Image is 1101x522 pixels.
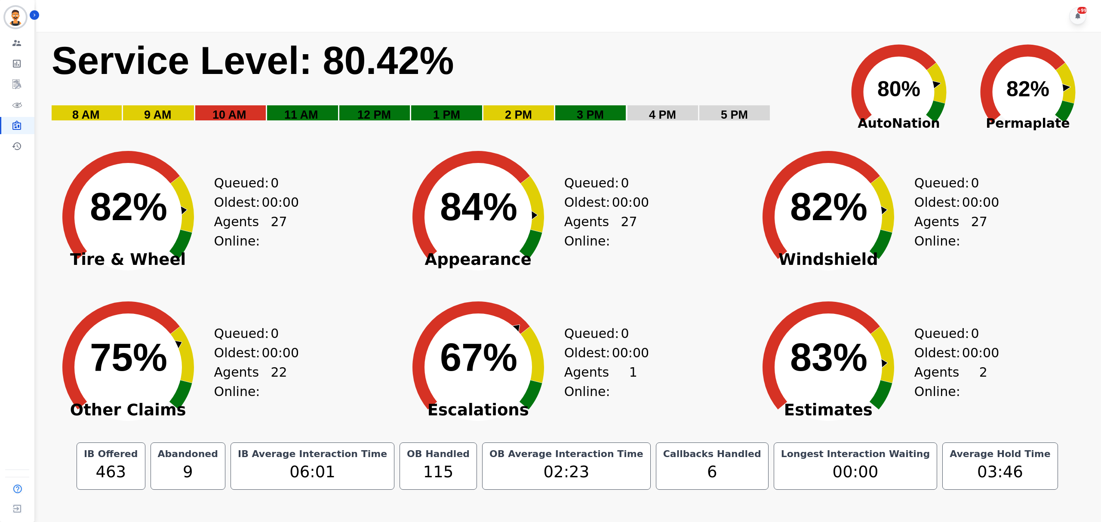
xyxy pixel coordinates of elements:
[971,212,987,251] span: 27
[214,362,287,401] div: Agents Online:
[564,193,629,212] div: Oldest:
[742,255,914,264] span: Windshield
[488,448,645,460] div: OB Average Interaction Time
[564,343,629,362] div: Oldest:
[433,108,460,121] text: 1 PM
[621,212,637,251] span: 27
[82,448,140,460] div: IB Offered
[948,448,1052,460] div: Average Hold Time
[51,37,829,134] svg: Service Level: 0%
[488,460,645,484] div: 02:23
[779,460,932,484] div: 00:00
[214,193,279,212] div: Oldest:
[440,185,517,228] text: 84%
[82,460,140,484] div: 463
[834,114,963,133] span: AutoNation
[90,336,167,379] text: 75%
[914,324,979,343] div: Queued:
[214,212,287,251] div: Agents Online:
[914,193,979,212] div: Oldest:
[212,108,246,121] text: 10 AM
[577,108,604,121] text: 3 PM
[661,448,763,460] div: Callbacks Handled
[262,343,299,362] span: 00:00
[505,108,532,121] text: 2 PM
[649,108,676,121] text: 4 PM
[271,173,279,193] span: 0
[971,173,979,193] span: 0
[914,343,979,362] div: Oldest:
[612,343,649,362] span: 00:00
[629,362,637,401] span: 1
[236,460,389,484] div: 06:01
[5,7,26,28] img: Bordered avatar
[621,324,629,343] span: 0
[1006,77,1049,101] text: 82%
[962,343,999,362] span: 00:00
[271,324,279,343] span: 0
[42,255,214,264] span: Tire & Wheel
[72,108,100,121] text: 8 AM
[790,185,867,228] text: 82%
[979,362,987,401] span: 2
[214,324,279,343] div: Queued:
[779,448,932,460] div: Longest Interaction Waiting
[262,193,299,212] span: 00:00
[284,108,318,121] text: 11 AM
[914,212,987,251] div: Agents Online:
[405,448,471,460] div: OB Handled
[405,460,471,484] div: 115
[214,343,279,362] div: Oldest:
[877,77,920,101] text: 80%
[914,362,987,401] div: Agents Online:
[392,406,564,415] span: Escalations
[914,173,979,193] div: Queued:
[790,336,867,379] text: 83%
[144,108,172,121] text: 9 AM
[42,406,214,415] span: Other Claims
[564,324,629,343] div: Queued:
[236,448,389,460] div: IB Average Interaction Time
[742,406,914,415] span: Estimates
[948,460,1052,484] div: 03:46
[156,448,220,460] div: Abandoned
[1077,7,1087,14] div: +99
[392,255,564,264] span: Appearance
[721,108,748,121] text: 5 PM
[440,336,517,379] text: 67%
[271,212,287,251] span: 27
[90,185,167,228] text: 82%
[52,39,454,82] text: Service Level: 80.42%
[214,173,279,193] div: Queued:
[156,460,220,484] div: 9
[564,212,637,251] div: Agents Online:
[971,324,979,343] span: 0
[661,460,763,484] div: 6
[612,193,649,212] span: 00:00
[564,173,629,193] div: Queued:
[564,362,637,401] div: Agents Online:
[621,173,629,193] span: 0
[962,193,999,212] span: 00:00
[357,108,391,121] text: 12 PM
[271,362,287,401] span: 22
[963,114,1092,133] span: Permaplate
